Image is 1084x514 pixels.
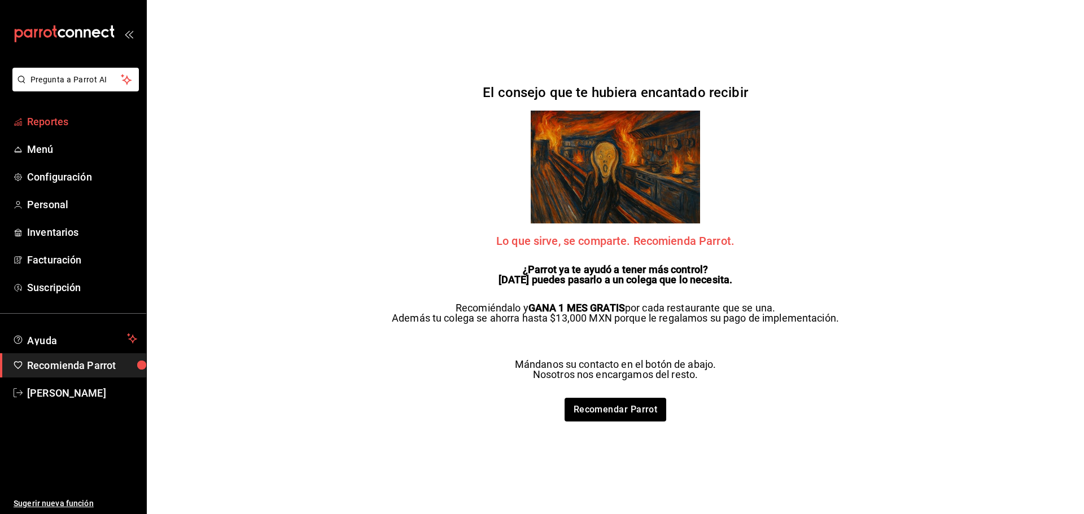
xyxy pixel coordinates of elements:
[483,86,748,99] h2: El consejo que te hubiera encantado recibir
[27,332,123,345] span: Ayuda
[124,29,133,38] button: open_drawer_menu
[27,225,137,240] span: Inventarios
[27,358,137,373] span: Recomienda Parrot
[392,303,839,323] p: Recomiéndalo y por cada restaurante que se una. Además tu colega se ahorra hasta $13,000 MXN porq...
[523,263,708,275] strong: ¿Parrot ya te ayudó a tener más control?
[27,142,137,157] span: Menú
[499,274,733,285] strong: [DATE] puedes pasarlo a un colega que lo necesita.
[531,111,700,223] img: referrals Parrot
[30,74,121,86] span: Pregunta a Parrot AI
[528,302,625,314] strong: GANA 1 MES GRATIS
[12,68,139,91] button: Pregunta a Parrot AI
[27,385,137,401] span: [PERSON_NAME]
[496,235,735,247] span: Lo que sirve, se comparte. Recomienda Parrot.
[14,498,137,509] span: Sugerir nueva función
[27,197,137,212] span: Personal
[8,82,139,94] a: Pregunta a Parrot AI
[27,114,137,129] span: Reportes
[27,280,137,295] span: Suscripción
[27,169,137,184] span: Configuración
[27,252,137,267] span: Facturación
[515,359,716,380] p: Mándanos su contacto en el botón de abajo. Nosotros nos encargamos del resto.
[565,398,667,421] a: Recomendar Parrot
